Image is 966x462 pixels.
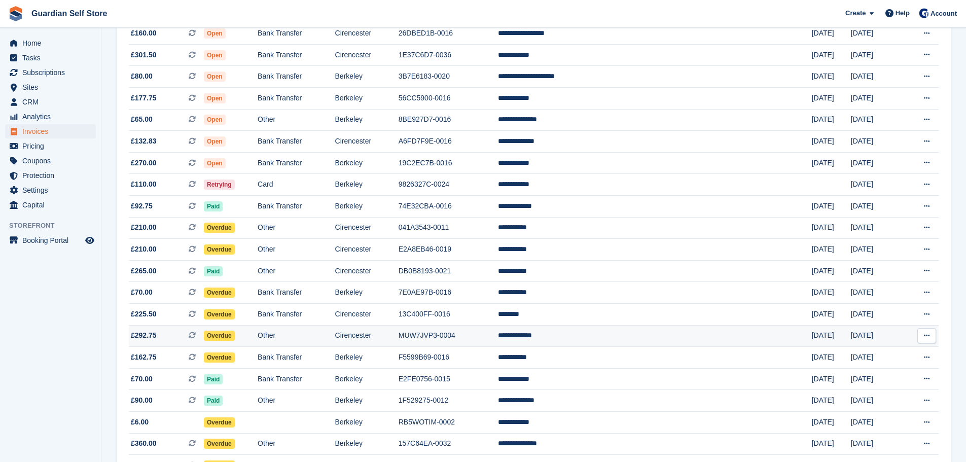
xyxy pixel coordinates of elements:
span: £92.75 [131,201,153,211]
td: [DATE] [812,347,851,369]
td: [DATE] [812,433,851,455]
td: [DATE] [812,282,851,304]
td: Other [258,260,335,282]
td: Cirencester [335,44,399,66]
td: Berkeley [335,347,399,369]
td: 9826327C-0024 [399,174,498,196]
td: Cirencester [335,131,399,153]
td: [DATE] [851,411,902,433]
td: [DATE] [851,152,902,174]
td: [DATE] [812,325,851,347]
td: [DATE] [851,347,902,369]
span: £292.75 [131,330,157,341]
td: [DATE] [851,304,902,326]
td: Berkeley [335,390,399,412]
td: [DATE] [812,304,851,326]
td: [DATE] [812,411,851,433]
td: Berkeley [335,174,399,196]
td: [DATE] [812,260,851,282]
a: menu [5,198,96,212]
span: Overdue [204,331,235,341]
td: Other [258,433,335,455]
td: 3B7E6183-0020 [399,66,498,88]
td: E2A8EB46-0019 [399,239,498,261]
span: Overdue [204,417,235,428]
td: 26DBED1B-0016 [399,23,498,45]
span: Settings [22,183,83,197]
td: Cirencester [335,239,399,261]
span: Retrying [204,180,235,190]
span: £162.75 [131,352,157,363]
span: £160.00 [131,28,157,39]
span: £70.00 [131,374,153,384]
td: Berkeley [335,88,399,110]
span: £301.50 [131,50,157,60]
td: 74E32CBA-0016 [399,196,498,218]
td: Other [258,325,335,347]
span: £6.00 [131,417,149,428]
span: Pricing [22,139,83,153]
span: Overdue [204,288,235,298]
span: Booking Portal [22,233,83,247]
span: Subscriptions [22,65,83,80]
span: Coupons [22,154,83,168]
td: Other [258,239,335,261]
td: 8BE927D7-0016 [399,109,498,131]
td: 19C2EC7B-0016 [399,152,498,174]
td: [DATE] [851,23,902,45]
img: Tom Scott [919,8,929,18]
td: Cirencester [335,325,399,347]
td: [DATE] [851,88,902,110]
td: Berkeley [335,109,399,131]
a: menu [5,168,96,183]
a: menu [5,65,96,80]
td: Berkeley [335,411,399,433]
a: menu [5,154,96,168]
td: Berkeley [335,282,399,304]
span: £110.00 [131,179,157,190]
span: £132.83 [131,136,157,147]
td: [DATE] [851,131,902,153]
span: £80.00 [131,71,153,82]
span: £65.00 [131,114,153,125]
td: Berkeley [335,66,399,88]
td: Cirencester [335,260,399,282]
td: [DATE] [851,433,902,455]
span: £90.00 [131,395,153,406]
td: Bank Transfer [258,131,335,153]
td: [DATE] [851,325,902,347]
span: Paid [204,201,223,211]
td: Berkeley [335,152,399,174]
span: Open [204,158,226,168]
td: [DATE] [812,239,851,261]
a: menu [5,139,96,153]
span: Sites [22,80,83,94]
td: [DATE] [851,282,902,304]
td: 1F529275-0012 [399,390,498,412]
td: Berkeley [335,368,399,390]
td: [DATE] [851,260,902,282]
td: Bank Transfer [258,152,335,174]
span: Tasks [22,51,83,65]
img: stora-icon-8386f47178a22dfd0bd8f6a31ec36ba5ce8667c1dd55bd0f319d3a0aa187defe.svg [8,6,23,21]
span: £360.00 [131,438,157,449]
td: [DATE] [812,368,851,390]
span: £70.00 [131,287,153,298]
td: [DATE] [812,66,851,88]
span: Open [204,93,226,103]
td: 157C64EA-0032 [399,433,498,455]
a: menu [5,51,96,65]
td: [DATE] [851,109,902,131]
span: Paid [204,374,223,384]
a: menu [5,183,96,197]
td: Cirencester [335,217,399,239]
span: Open [204,28,226,39]
a: menu [5,80,96,94]
td: 1E37C6D7-0036 [399,44,498,66]
td: [DATE] [812,131,851,153]
span: Open [204,136,226,147]
td: Other [258,390,335,412]
td: E2FE0756-0015 [399,368,498,390]
td: [DATE] [851,368,902,390]
span: Capital [22,198,83,212]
